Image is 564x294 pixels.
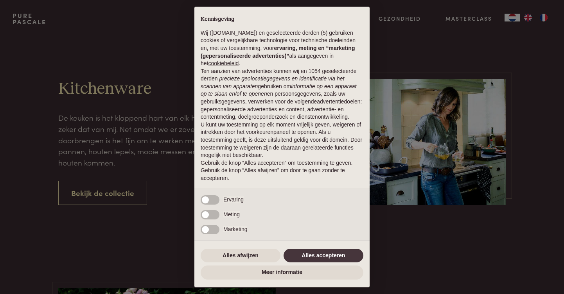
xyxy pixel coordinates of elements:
[317,98,360,106] button: advertentiedoelen
[201,75,218,83] button: derden
[201,159,363,182] p: Gebruik de knop “Alles accepteren” om toestemming te geven. Gebruik de knop “Alles afwijzen” om d...
[201,75,344,89] em: precieze geolocatiegegevens en identificatie via het scannen van apparaten
[223,211,240,217] span: Meting
[223,196,244,203] span: Ervaring
[284,249,363,263] button: Alles accepteren
[223,226,247,232] span: Marketing
[201,249,280,263] button: Alles afwijzen
[201,83,357,97] em: informatie op een apparaat op te slaan en/of te openen
[201,29,363,68] p: Wij ([DOMAIN_NAME]) en geselecteerde derden (5) gebruiken cookies of vergelijkbare technologie vo...
[201,16,363,23] h2: Kennisgeving
[208,60,239,66] a: cookiebeleid
[201,121,363,159] p: U kunt uw toestemming op elk moment vrijelijk geven, weigeren of intrekken door het voorkeurenpan...
[201,68,363,121] p: Ten aanzien van advertenties kunnen wij en 1054 geselecteerde gebruiken om en persoonsgegevens, z...
[201,45,355,59] strong: ervaring, meting en “marketing (gepersonaliseerde advertenties)”
[201,265,363,280] button: Meer informatie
